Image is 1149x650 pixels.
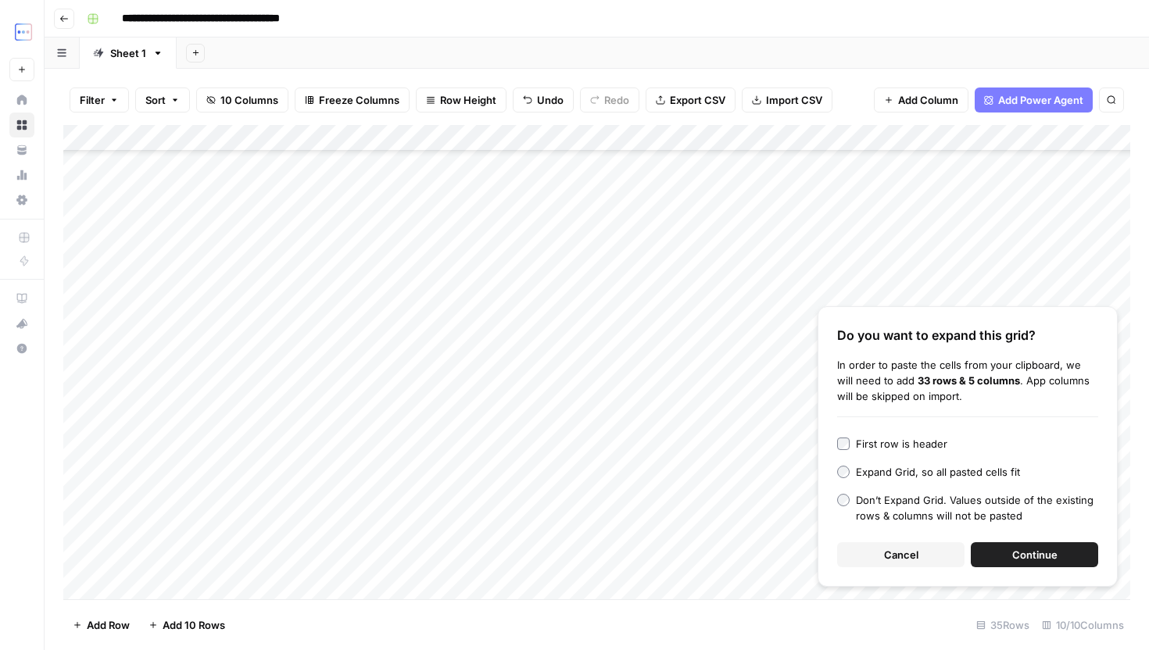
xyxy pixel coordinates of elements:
[70,87,129,112] button: Filter
[766,92,822,108] span: Import CSV
[295,87,410,112] button: Freeze Columns
[670,92,725,108] span: Export CSV
[898,92,958,108] span: Add Column
[440,92,496,108] span: Row Height
[163,617,225,633] span: Add 10 Rows
[998,92,1083,108] span: Add Power Agent
[63,612,139,637] button: Add Row
[537,92,564,108] span: Undo
[9,87,34,112] a: Home
[196,87,288,112] button: 10 Columns
[145,92,166,108] span: Sort
[837,357,1098,404] div: In order to paste the cells from your clipboard, we will need to add . App columns will be skippe...
[135,87,190,112] button: Sort
[970,612,1036,637] div: 35 Rows
[9,311,34,336] button: What's new?
[856,436,947,452] div: First row is header
[884,547,918,562] span: Cancel
[837,437,850,450] input: First row is header
[9,187,34,212] a: Settings
[80,37,177,69] a: Sheet 1
[9,162,34,187] a: Usage
[604,92,629,108] span: Redo
[10,312,34,335] div: What's new?
[742,87,832,112] button: Import CSV
[220,92,278,108] span: 10 Columns
[80,92,105,108] span: Filter
[975,87,1093,112] button: Add Power Agent
[9,286,34,311] a: AirOps Academy
[319,92,399,108] span: Freeze Columns
[513,87,574,112] button: Undo
[1036,612,1130,637] div: 10/10 Columns
[110,45,146,61] div: Sheet 1
[9,12,34,52] button: Workspace: TripleDart
[87,617,130,633] span: Add Row
[837,494,850,506] input: Don’t Expand Grid. Values outside of the existing rows & columns will not be pasted
[918,374,1020,387] b: 33 rows & 5 columns
[416,87,506,112] button: Row Height
[9,336,34,361] button: Help + Support
[856,464,1020,480] div: Expand Grid, so all pasted cells fit
[139,612,234,637] button: Add 10 Rows
[874,87,968,112] button: Add Column
[837,326,1098,345] div: Do you want to expand this grid?
[9,137,34,162] a: Your Data
[646,87,736,112] button: Export CSV
[837,542,965,567] button: Cancel
[580,87,639,112] button: Redo
[971,542,1098,567] button: Continue
[9,18,38,46] img: TripleDart Logo
[837,466,850,478] input: Expand Grid, so all pasted cells fit
[9,112,34,137] a: Browse
[1012,547,1058,562] span: Continue
[856,492,1098,523] div: Don’t Expand Grid. Values outside of the existing rows & columns will not be pasted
